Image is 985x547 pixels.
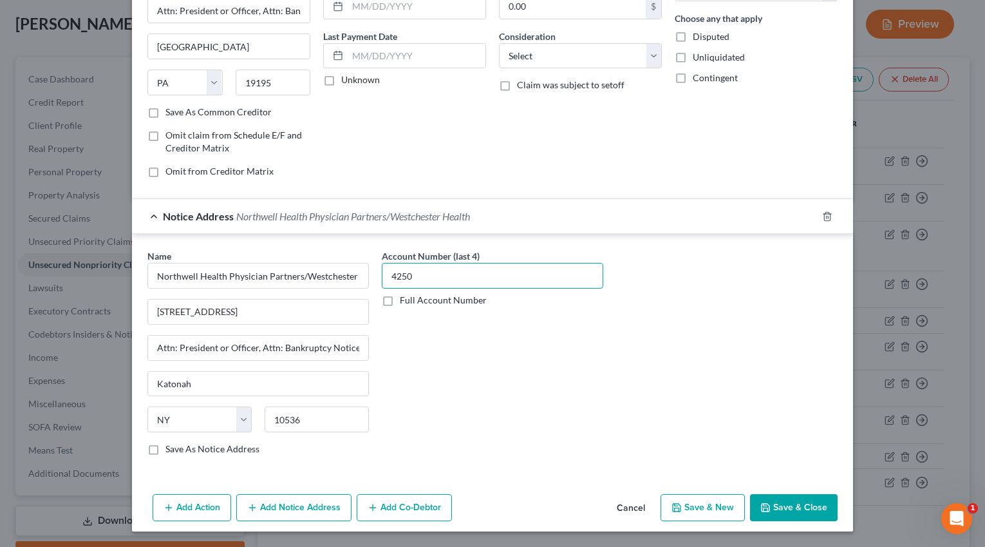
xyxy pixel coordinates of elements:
[265,407,369,432] input: Enter zip..
[163,210,234,222] span: Notice Address
[382,263,603,289] input: XXXX
[165,166,274,177] span: Omit from Creditor Matrix
[693,31,729,42] span: Disputed
[400,294,487,307] label: Full Account Number
[236,494,352,521] button: Add Notice Address
[323,30,397,43] label: Last Payment Date
[147,263,369,289] input: Search by name...
[165,443,259,456] label: Save As Notice Address
[693,72,738,83] span: Contingent
[148,300,368,324] input: Enter address...
[357,494,452,521] button: Add Co-Debtor
[165,130,302,153] span: Omit claim from Schedule E/F and Creditor Matrix
[499,30,556,43] label: Consideration
[941,503,972,534] iframe: Intercom live chat
[236,210,470,222] span: Northwell Health Physician Partners/Westchester Health
[148,34,310,59] input: Enter city...
[750,494,838,521] button: Save & Close
[675,12,762,25] label: Choose any that apply
[968,503,978,513] span: 1
[165,106,272,119] label: Save As Common Creditor
[693,52,745,62] span: Unliquidated
[341,73,380,86] label: Unknown
[147,251,171,262] span: Name
[148,372,368,396] input: Enter city...
[606,495,655,521] button: Cancel
[148,336,368,360] input: Apt, Suite, etc...
[348,44,485,68] input: MM/DD/YYYY
[382,249,480,263] label: Account Number (last 4)
[661,494,745,521] button: Save & New
[153,494,231,521] button: Add Action
[236,70,311,95] input: Enter zip...
[517,79,624,90] span: Claim was subject to setoff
